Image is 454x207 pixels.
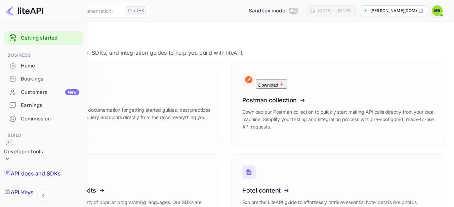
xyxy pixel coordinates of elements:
[4,183,83,202] a: API Keys
[19,187,212,194] h3: Software development kits
[4,139,43,164] div: Developer tools
[249,7,285,15] span: Sandbox mode
[5,5,43,16] img: LiteAPI logo
[4,148,43,156] div: Developer tools
[4,31,83,45] div: Getting started
[242,108,435,131] p: Download our Postman collection to quickly start making API calls directly from your local machin...
[8,49,446,57] p: Comprehensive documentation, SDKs, and integration guides to help you build with liteAPI.
[318,8,352,14] div: [DATE] — [DATE]
[8,62,223,144] a: API documentationExplore our comprehensive API documentation for getting started guides, best pra...
[4,72,83,85] a: Bookings
[370,8,417,14] p: [PERSON_NAME][DOMAIN_NAME]...
[4,132,83,139] span: Build
[242,187,435,194] h3: Hotel content
[4,59,83,72] a: Home
[256,80,287,89] button: Download
[21,89,79,96] div: Customers
[37,190,49,202] button: Collapse navigation
[432,5,443,16] img: Moshood Rafiu
[246,7,301,15] div: Switch to Production mode
[4,59,83,72] div: Home
[21,75,79,83] div: Bookings
[4,99,83,111] a: Earnings
[4,86,83,98] a: CustomersNew
[8,35,446,43] p: API docs and SDKs
[4,72,83,86] div: Bookings
[242,97,435,104] h3: Postman collection
[65,89,79,95] div: New
[11,169,61,177] p: API docs and SDKs
[21,102,79,109] div: Earnings
[21,62,79,70] div: Home
[21,34,79,42] a: Getting started
[11,188,33,196] p: API Keys
[4,52,83,59] span: Business
[19,95,212,102] h3: API documentation
[19,106,212,128] p: Explore our comprehensive API documentation for getting started guides, best practices, and detai...
[4,164,83,183] a: API docs and SDKs
[4,112,83,125] div: Commission
[21,115,79,123] div: Commission
[4,112,83,125] a: Commission
[126,6,147,15] div: Ctrl+K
